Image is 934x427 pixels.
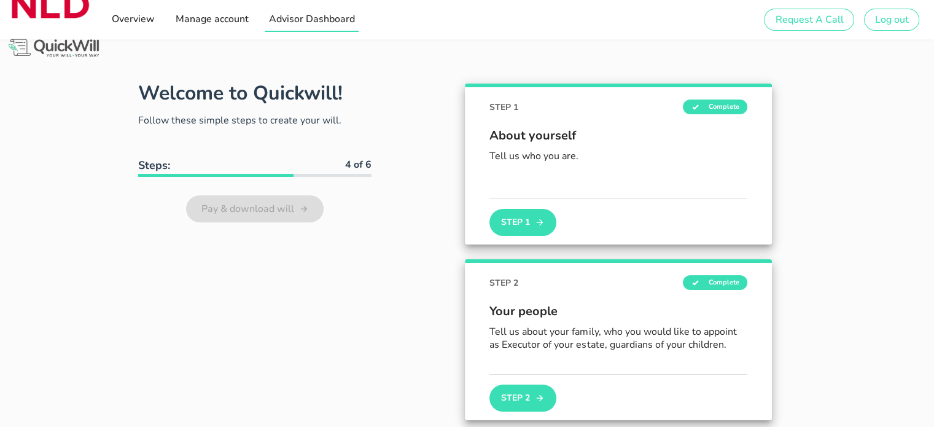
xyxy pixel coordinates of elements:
p: Tell us about your family, who you would like to appoint as Executor of your estate, guardians of... [489,326,747,351]
span: Your people [489,302,747,321]
span: Overview [111,12,155,26]
a: Manage account [171,7,252,32]
span: Advisor Dashboard [268,12,355,26]
h1: Welcome to Quickwill! [138,80,343,106]
span: STEP 1 [489,101,518,114]
span: STEP 2 [489,276,518,289]
a: Overview [107,7,158,32]
button: Step 1 [489,209,556,236]
b: 4 of 6 [345,158,372,171]
button: Request A Call [764,9,854,31]
p: Follow these simple steps to create your will. [138,113,372,128]
button: Step 2 [489,385,556,412]
span: Complete [683,275,747,290]
b: Steps: [138,158,170,173]
img: Logo [6,37,101,60]
span: Request A Call [774,13,843,26]
span: Log out [874,13,909,26]
span: Manage account [174,12,248,26]
span: Complete [683,100,747,114]
span: About yourself [489,127,747,145]
p: Tell us who you are. [489,150,747,163]
a: Advisor Dashboard [265,7,359,32]
button: Log out [864,9,919,31]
